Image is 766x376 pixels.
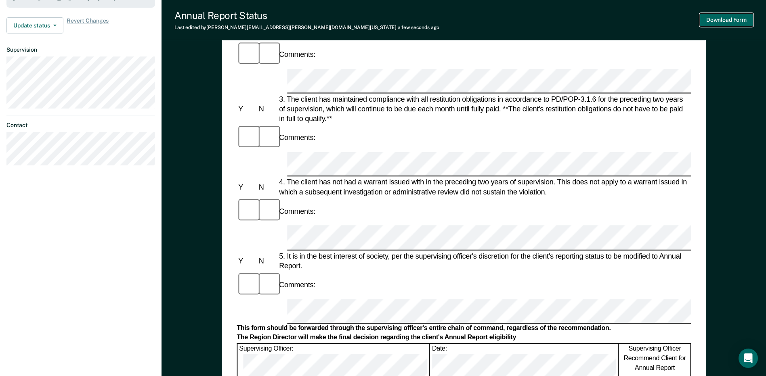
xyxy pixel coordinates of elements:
span: Revert Changes [67,17,109,33]
div: Open Intercom Messenger [739,349,758,368]
div: N [257,256,277,265]
button: Download Form [700,13,753,27]
span: a few seconds ago [398,25,439,30]
div: Comments: [277,280,317,290]
button: Update status [6,17,63,33]
div: Y [237,256,257,265]
div: Comments: [277,133,317,142]
dt: Supervision [6,46,155,53]
div: Comments: [277,207,317,216]
div: 5. It is in the best interest of society, per the supervising officer's discretion for the client... [277,251,691,270]
div: N [257,104,277,114]
div: This form should be forwarded through the supervising officer's entire chain of command, regardle... [237,324,691,333]
div: Comments: [277,50,317,59]
div: Y [237,182,257,192]
div: Y [237,104,257,114]
div: 4. The client has not had a warrant issued with in the preceding two years of supervision. This d... [277,178,691,197]
div: 3. The client has maintained compliance with all restitution obligations in accordance to PD/POP-... [277,94,691,123]
dt: Contact [6,122,155,129]
div: Annual Report Status [174,10,439,21]
div: N [257,182,277,192]
div: Last edited by [PERSON_NAME][EMAIL_ADDRESS][PERSON_NAME][DOMAIN_NAME][US_STATE] [174,25,439,30]
div: The Region Director will make the final decision regarding the client's Annual Report eligibility [237,334,691,342]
